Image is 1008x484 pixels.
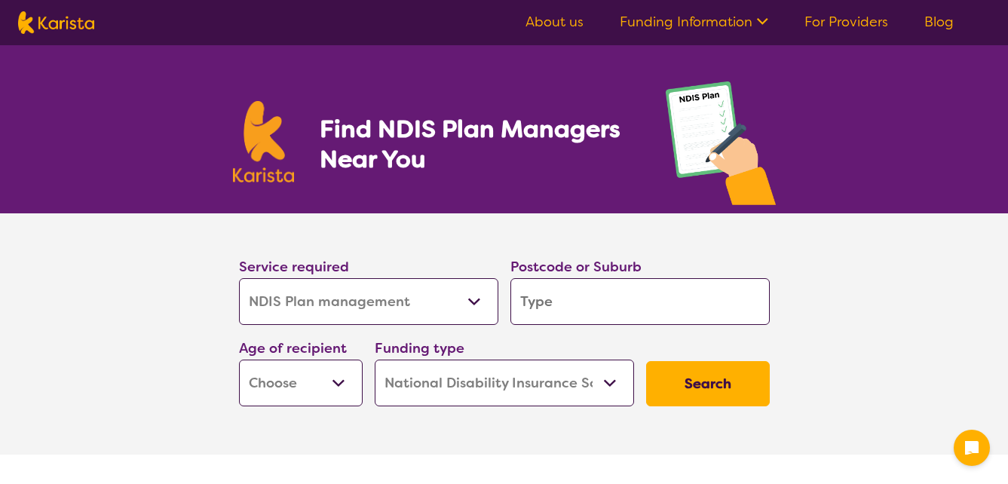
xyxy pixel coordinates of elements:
label: Postcode or Suburb [510,258,642,276]
img: Karista logo [18,11,94,34]
input: Type [510,278,770,325]
img: plan-management [666,81,776,213]
button: Search [646,361,770,406]
label: Service required [239,258,349,276]
h1: Find NDIS Plan Managers Near You [320,114,635,174]
img: Karista logo [233,101,295,182]
a: For Providers [804,13,888,31]
label: Funding type [375,339,464,357]
label: Age of recipient [239,339,347,357]
a: Blog [924,13,954,31]
a: Funding Information [620,13,768,31]
a: About us [525,13,584,31]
